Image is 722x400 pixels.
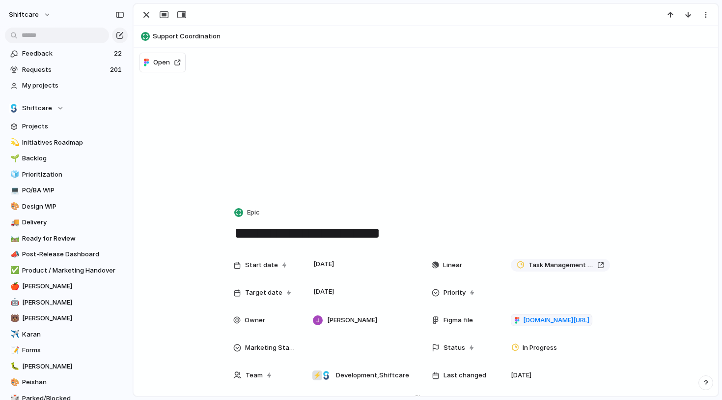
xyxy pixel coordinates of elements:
[5,311,128,326] a: 🐻[PERSON_NAME]
[22,81,124,91] span: My projects
[22,313,124,323] span: [PERSON_NAME]
[247,208,260,217] span: Epic
[523,343,557,353] span: In Progress
[5,279,128,294] a: 🍎[PERSON_NAME]
[523,315,589,325] span: [DOMAIN_NAME][URL]
[5,167,128,182] div: 🧊Prioritization
[10,377,17,388] div: 🎨
[5,343,128,358] div: 📝Forms
[10,345,17,356] div: 📝
[528,260,593,270] span: Task Management phase 1
[444,315,473,325] span: Figma file
[311,286,337,298] span: [DATE]
[10,169,17,180] div: 🧊
[22,185,124,195] span: PO/BA WIP
[443,260,462,270] span: Linear
[511,370,531,380] span: [DATE]
[114,49,124,59] span: 22
[9,345,19,355] button: 📝
[511,314,592,327] a: [DOMAIN_NAME][URL]
[22,202,124,212] span: Design WIP
[9,249,19,259] button: 📣
[9,10,39,20] span: shiftcare
[9,313,19,323] button: 🐻
[245,343,296,353] span: Marketing Status
[5,199,128,214] a: 🎨Design WIP
[5,231,128,246] a: 🛤️Ready for Review
[139,53,186,72] button: Open
[9,362,19,371] button: 🐛
[245,260,278,270] span: Start date
[5,263,128,278] a: ✅Product / Marketing Handover
[22,377,124,387] span: Peishan
[9,138,19,148] button: 💫
[5,359,128,374] a: 🐛[PERSON_NAME]
[245,288,282,298] span: Target date
[246,370,263,380] span: Team
[9,217,19,227] button: 🚚
[110,65,124,75] span: 201
[311,258,337,270] span: [DATE]
[5,295,128,310] a: 🤖[PERSON_NAME]
[9,170,19,180] button: 🧊
[153,31,714,41] span: Support Coordination
[312,370,322,380] div: ⚡
[5,247,128,262] a: 📣Post-Release Dashboard
[5,375,128,390] a: 🎨Peishan
[10,361,17,372] div: 🐛
[9,377,19,387] button: 🎨
[22,266,124,276] span: Product / Marketing Handover
[10,265,17,276] div: ✅
[10,297,17,308] div: 🤖
[22,170,124,180] span: Prioritization
[10,313,17,324] div: 🐻
[5,183,128,198] a: 💻PO/BA WIP
[10,233,17,244] div: 🛤️
[10,329,17,340] div: ✈️
[9,234,19,244] button: 🛤️
[5,119,128,134] a: Projects
[444,288,466,298] span: Priority
[10,185,17,196] div: 💻
[22,49,111,59] span: Feedback
[9,281,19,291] button: 🍎
[10,201,17,212] div: 🎨
[138,29,714,44] button: Support Coordination
[22,345,124,355] span: Forms
[153,58,170,67] span: Open
[10,217,17,228] div: 🚚
[22,330,124,339] span: Karan
[22,138,124,148] span: Initiatives Roadmap
[9,154,19,163] button: 🌱
[9,185,19,195] button: 💻
[22,234,124,244] span: Ready for Review
[4,7,56,23] button: shiftcare
[327,315,377,325] span: [PERSON_NAME]
[245,315,265,325] span: Owner
[5,215,128,230] div: 🚚Delivery
[5,327,128,342] a: ✈️Karan
[22,154,124,163] span: Backlog
[5,46,128,61] a: Feedback22
[444,370,486,380] span: Last changed
[232,206,263,220] button: Epic
[444,343,465,353] span: Status
[22,281,124,291] span: [PERSON_NAME]
[22,362,124,371] span: [PERSON_NAME]
[22,103,52,113] span: Shiftcare
[511,259,610,272] a: Task Management phase 1
[5,62,128,77] a: Requests201
[22,217,124,227] span: Delivery
[5,101,128,116] button: Shiftcare
[336,370,409,380] span: Development , Shiftcare
[9,202,19,212] button: 🎨
[10,249,17,260] div: 📣
[5,135,128,150] div: 💫Initiatives Roadmap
